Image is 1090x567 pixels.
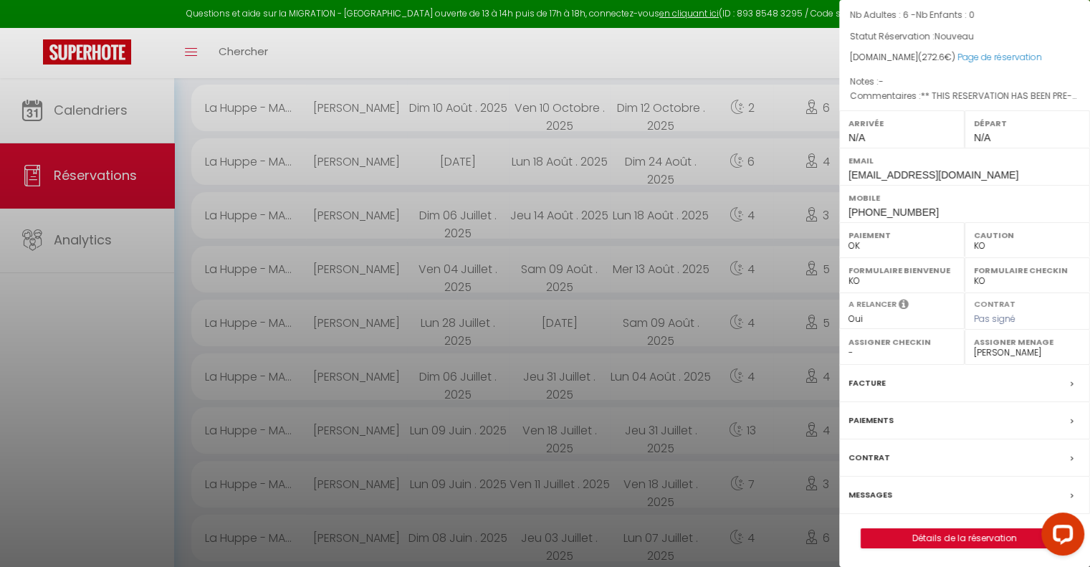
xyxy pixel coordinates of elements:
[850,89,1079,103] p: Commentaires :
[974,335,1081,349] label: Assigner Menage
[879,75,884,87] span: -
[861,528,1069,548] button: Détails de la réservation
[848,169,1018,181] span: [EMAIL_ADDRESS][DOMAIN_NAME]
[848,191,1081,205] label: Mobile
[916,9,975,21] span: Nb Enfants : 0
[957,51,1042,63] a: Page de réservation
[848,298,897,310] label: A relancer
[850,75,1079,89] p: Notes :
[848,153,1081,168] label: Email
[850,51,1079,65] div: [DOMAIN_NAME]
[934,30,974,42] span: Nouveau
[850,29,1079,44] p: Statut Réservation :
[848,487,892,502] label: Messages
[1030,507,1090,567] iframe: LiveChat chat widget
[974,313,1015,325] span: Pas signé
[861,529,1068,548] a: Détails de la réservation
[848,206,939,218] span: [PHONE_NUMBER]
[974,116,1081,130] label: Départ
[899,298,909,314] i: Sélectionner OUI si vous souhaiter envoyer les séquences de messages post-checkout
[848,450,890,465] label: Contrat
[974,298,1015,308] label: Contrat
[974,228,1081,242] label: Caution
[850,9,975,21] span: Nb Adultes : 6 -
[848,116,955,130] label: Arrivée
[848,132,865,143] span: N/A
[848,376,886,391] label: Facture
[974,132,990,143] span: N/A
[848,228,955,242] label: Paiement
[848,263,955,277] label: Formulaire Bienvenue
[974,263,1081,277] label: Formulaire Checkin
[848,335,955,349] label: Assigner Checkin
[922,51,945,63] span: 272.6
[918,51,955,63] span: ( €)
[848,413,894,428] label: Paiements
